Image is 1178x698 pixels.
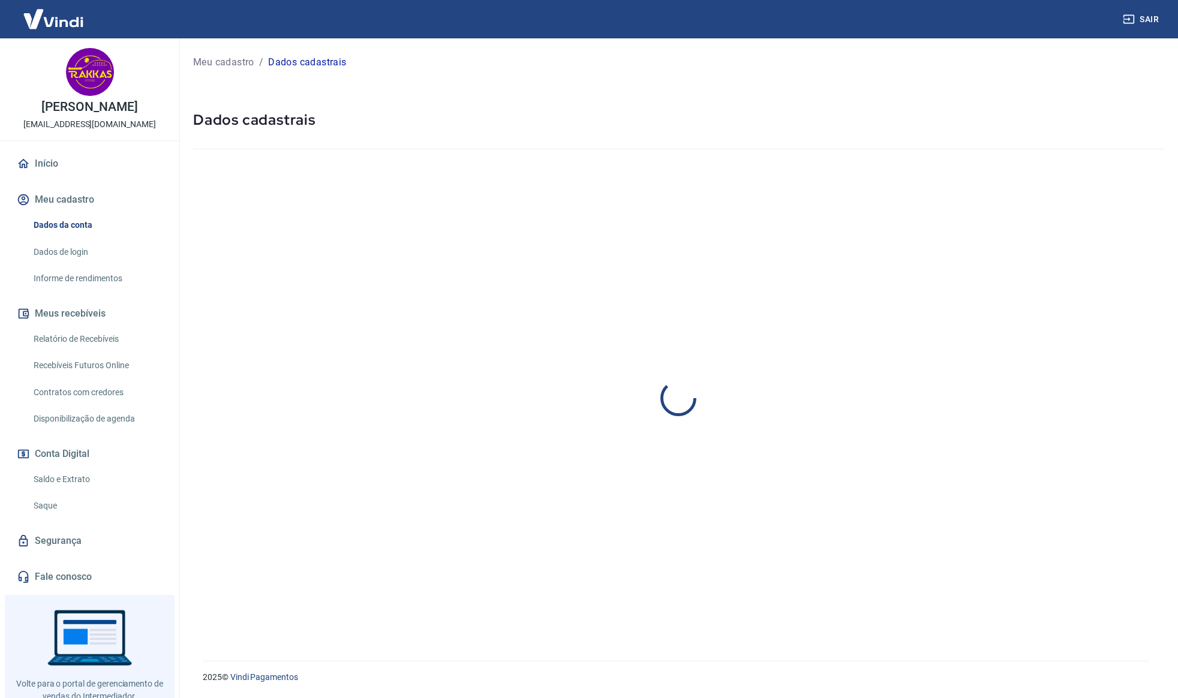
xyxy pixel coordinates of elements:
a: Disponibilização de agenda [29,407,165,431]
p: 2025 © [203,671,1149,684]
a: Relatório de Recebíveis [29,327,165,351]
a: Fale conosco [14,564,165,590]
a: Contratos com credores [29,380,165,405]
a: Saque [29,494,165,518]
p: Dados cadastrais [268,55,346,70]
a: Vindi Pagamentos [230,672,298,682]
button: Meus recebíveis [14,300,165,327]
a: Informe de rendimentos [29,266,165,291]
button: Sair [1120,8,1164,31]
img: Vindi [14,1,92,37]
p: / [259,55,263,70]
a: Segurança [14,528,165,554]
a: Dados de login [29,240,165,264]
a: Meu cadastro [193,55,254,70]
a: Dados da conta [29,213,165,237]
button: Conta Digital [14,441,165,467]
button: Meu cadastro [14,186,165,213]
a: Recebíveis Futuros Online [29,353,165,378]
h5: Dados cadastrais [193,110,1164,130]
a: Início [14,151,165,177]
p: [EMAIL_ADDRESS][DOMAIN_NAME] [23,118,156,131]
p: [PERSON_NAME] [41,101,137,113]
a: Saldo e Extrato [29,467,165,492]
img: 77ed513b-5bae-4850-b9ac-d4f7d6530547.jpeg [66,48,114,96]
